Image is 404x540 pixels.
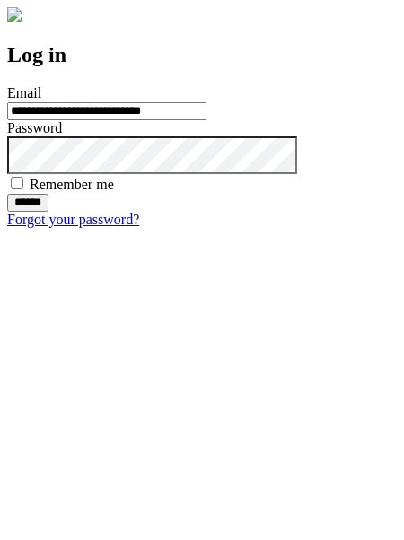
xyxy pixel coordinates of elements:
[7,43,397,67] h2: Log in
[7,120,62,135] label: Password
[7,212,139,227] a: Forgot your password?
[7,85,41,100] label: Email
[30,177,114,192] label: Remember me
[7,7,22,22] img: logo-4e3dc11c47720685a147b03b5a06dd966a58ff35d612b21f08c02c0306f2b779.png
